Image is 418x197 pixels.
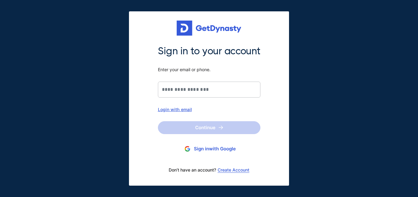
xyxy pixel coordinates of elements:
[158,143,260,155] button: Sign inwith Google
[177,21,241,36] img: Get started for free with Dynasty Trust Company
[158,45,260,58] span: Sign in to your account
[158,164,260,176] div: Don’t have an account?
[158,67,260,72] span: Enter your email or phone.
[158,107,260,112] div: Login with email
[218,168,249,172] a: Create Account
